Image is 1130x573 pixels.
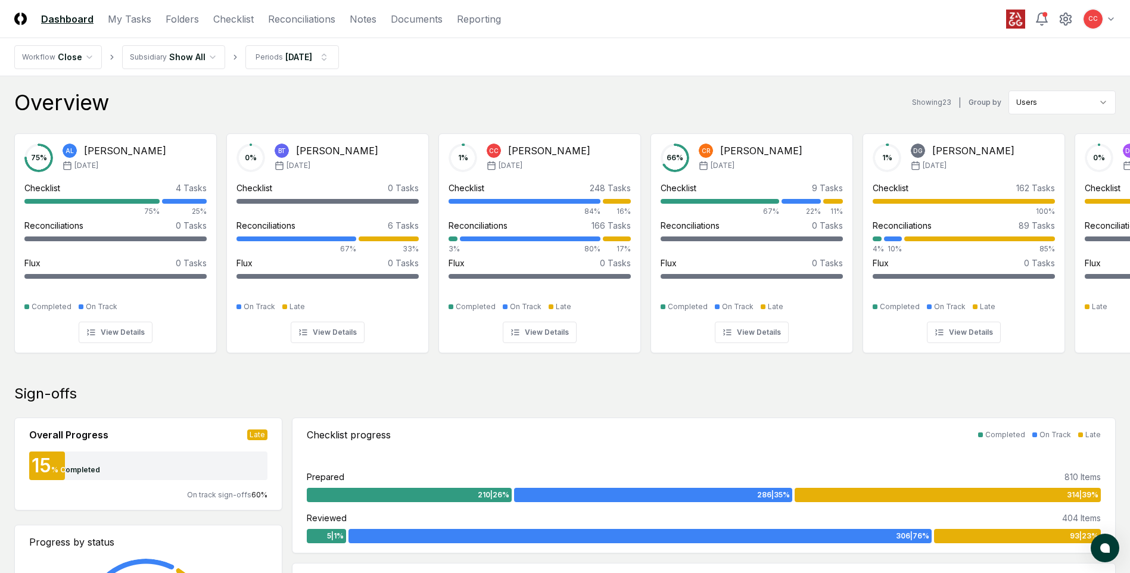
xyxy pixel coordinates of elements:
div: 67% [661,206,779,217]
a: 0%BT[PERSON_NAME][DATE]Checklist0 TasksReconciliations6 Tasks67%33%Flux0 TasksOn TrackLateView De... [226,124,429,353]
span: [DATE] [923,160,947,171]
div: 85% [904,244,1055,254]
div: Late [1092,301,1107,312]
div: 16% [603,206,631,217]
span: CR [702,147,711,155]
div: 0 Tasks [1024,257,1055,269]
div: Prepared [307,471,344,483]
nav: breadcrumb [14,45,339,69]
div: 810 Items [1064,471,1101,483]
div: Reconciliations [873,219,932,232]
span: 286 | 35 % [757,490,790,500]
a: 1%DG[PERSON_NAME][DATE]Checklist162 Tasks100%Reconciliations89 Tasks4%10%85%Flux0 TasksCompletedO... [863,124,1065,353]
div: Late [289,301,305,312]
span: 210 | 26 % [478,490,509,500]
div: 25% [162,206,207,217]
a: Notes [350,12,376,26]
a: Folders [166,12,199,26]
div: 0 Tasks [176,219,207,232]
div: Late [247,429,267,440]
button: atlas-launcher [1091,534,1119,562]
div: Checklist [24,182,60,194]
button: View Details [927,322,1001,343]
div: Completed [880,301,920,312]
div: Checklist [449,182,484,194]
div: Periods [256,52,283,63]
div: 0 Tasks [176,257,207,269]
span: DG [913,147,923,155]
a: Checklist [213,12,254,26]
div: 0 Tasks [388,257,419,269]
div: Subsidiary [130,52,167,63]
a: Checklist progressCompletedOn TrackLatePrepared810 Items210|26%286|35%314|39%Reviewed404 Items5|1... [292,418,1116,553]
button: CC [1082,8,1104,30]
div: Completed [668,301,708,312]
img: ZAGG logo [1006,10,1025,29]
span: 93 | 23 % [1070,531,1098,541]
div: 84% [449,206,600,217]
div: Reconciliations [661,219,720,232]
div: Checklist [236,182,272,194]
div: 89 Tasks [1019,219,1055,232]
div: Overview [14,91,109,114]
div: 100% [873,206,1055,217]
div: Reviewed [307,512,347,524]
div: 11% [823,206,843,217]
div: Showing 23 [912,97,951,108]
div: On Track [244,301,275,312]
a: Reporting [457,12,501,26]
button: View Details [715,322,789,343]
a: Reconciliations [268,12,335,26]
div: Flux [873,257,889,269]
div: 80% [460,244,600,254]
a: 1%CC[PERSON_NAME][DATE]Checklist248 Tasks84%16%Reconciliations166 Tasks3%80%17%Flux0 TasksComplet... [438,124,641,353]
div: Completed [456,301,496,312]
span: On track sign-offs [187,490,251,499]
div: 10% [884,244,901,254]
span: 306 | 76 % [896,531,929,541]
button: View Details [291,322,365,343]
div: Overall Progress [29,428,108,442]
div: 4% [873,244,882,254]
span: [DATE] [711,160,734,171]
div: 15 [29,456,51,475]
div: On Track [722,301,754,312]
div: 0 Tasks [388,182,419,194]
div: Reconciliations [236,219,295,232]
div: [PERSON_NAME] [84,144,166,158]
div: On Track [934,301,966,312]
div: 162 Tasks [1016,182,1055,194]
div: [PERSON_NAME] [296,144,378,158]
label: Group by [969,99,1001,106]
div: 17% [603,244,631,254]
div: | [958,96,961,109]
button: View Details [503,322,577,343]
div: Late [1085,429,1101,440]
span: BT [278,147,286,155]
div: Late [556,301,571,312]
a: My Tasks [108,12,151,26]
a: Dashboard [41,12,94,26]
div: Sign-offs [14,384,1116,403]
span: 5 | 1 % [327,531,344,541]
div: Completed [985,429,1025,440]
div: Flux [661,257,677,269]
div: On Track [1039,429,1071,440]
div: Workflow [22,52,55,63]
div: 0 Tasks [812,219,843,232]
div: 166 Tasks [592,219,631,232]
span: [DATE] [287,160,310,171]
div: Progress by status [29,535,267,549]
div: 6 Tasks [388,219,419,232]
div: [PERSON_NAME] [508,144,590,158]
div: % Completed [51,465,100,475]
div: Reconciliations [449,219,508,232]
div: 0 Tasks [812,257,843,269]
div: Flux [236,257,253,269]
div: Flux [24,257,41,269]
div: Checklist progress [307,428,391,442]
div: On Track [86,301,117,312]
div: [PERSON_NAME] [720,144,802,158]
div: Checklist [873,182,908,194]
div: Late [980,301,995,312]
